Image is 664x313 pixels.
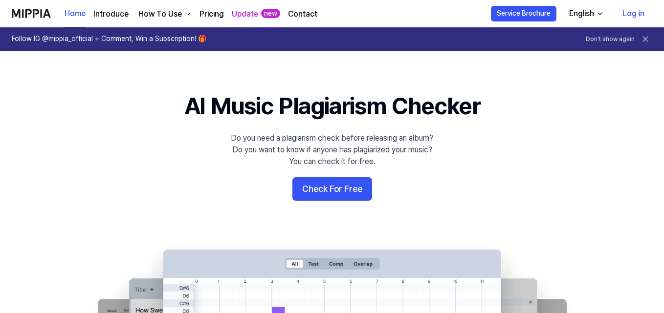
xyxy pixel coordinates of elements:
a: Introduce [93,8,129,20]
button: Check For Free [292,177,372,201]
a: Contact [288,8,317,20]
a: Update [232,8,258,20]
div: Do you need a plagiarism check before releasing an album? Do you want to know if anyone has plagi... [231,132,433,167]
h1: AI Music Plagiarism Checker [184,90,480,123]
div: new [261,9,280,19]
a: Home [65,0,86,27]
div: How To Use [136,8,184,20]
button: English [561,4,610,23]
button: Don't show again [586,35,635,43]
button: How To Use [136,8,192,20]
div: English [567,8,596,20]
h1: Follow IG @mippia_official + Comment, Win a Subscription! 🎁 [12,34,206,44]
button: Service Brochure [491,6,556,21]
a: Pricing [199,8,224,20]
